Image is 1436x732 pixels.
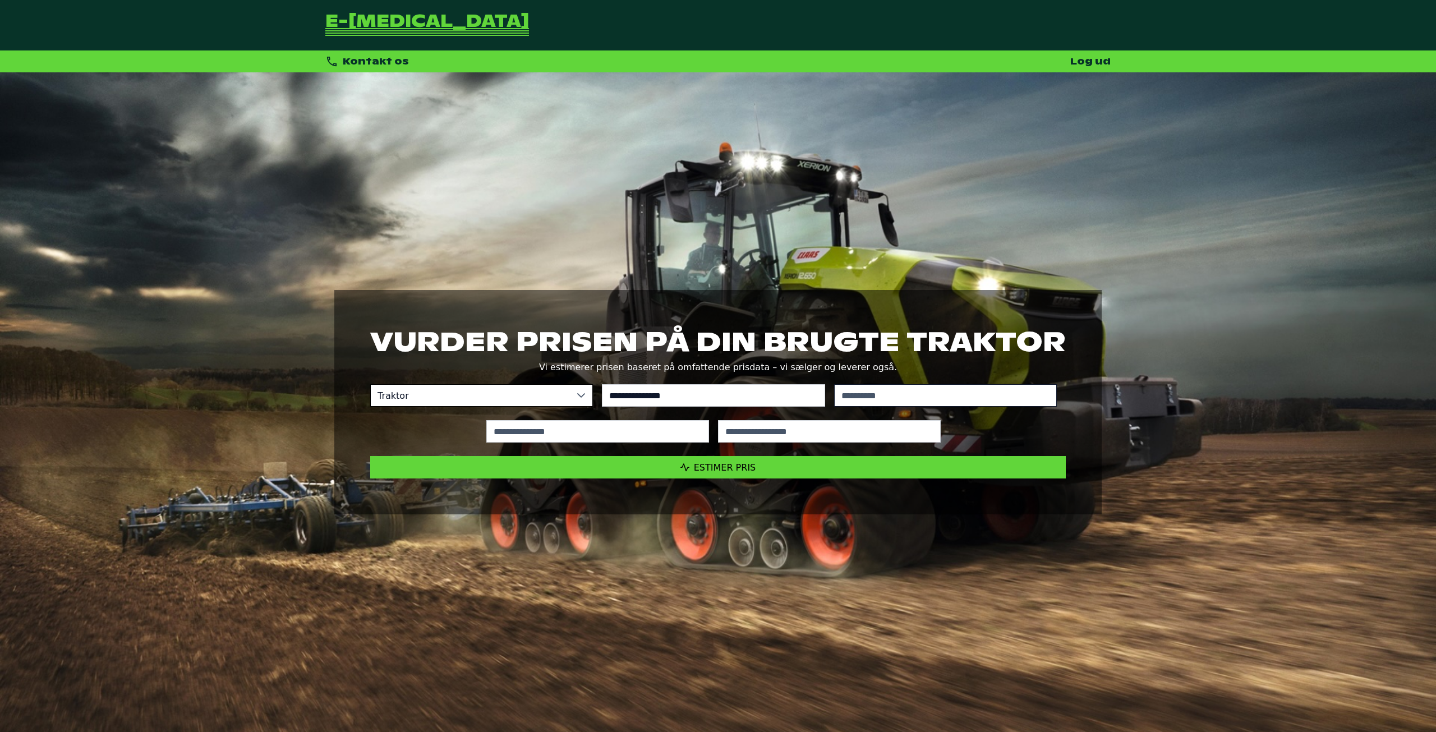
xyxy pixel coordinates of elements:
[694,462,756,473] span: Estimer pris
[370,360,1066,375] p: Vi estimerer prisen baseret på omfattende prisdata – vi sælger og leverer også.
[370,456,1066,478] button: Estimer pris
[325,55,409,68] div: Kontakt os
[343,56,409,67] span: Kontakt os
[325,13,529,37] a: Tilbage til forsiden
[370,326,1066,357] h1: Vurder prisen på din brugte traktor
[371,385,570,406] span: Traktor
[1070,56,1111,67] a: Log ud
